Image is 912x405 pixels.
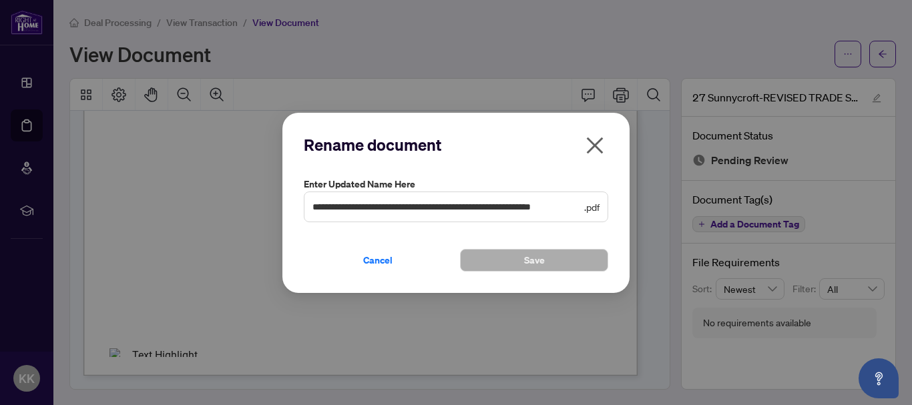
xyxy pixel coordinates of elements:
[584,135,606,156] span: close
[304,248,452,271] button: Cancel
[859,358,899,398] button: Open asap
[304,177,608,191] label: Enter updated name here
[363,249,393,270] span: Cancel
[304,134,608,155] h2: Rename document
[460,248,608,271] button: Save
[584,199,600,214] span: .pdf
